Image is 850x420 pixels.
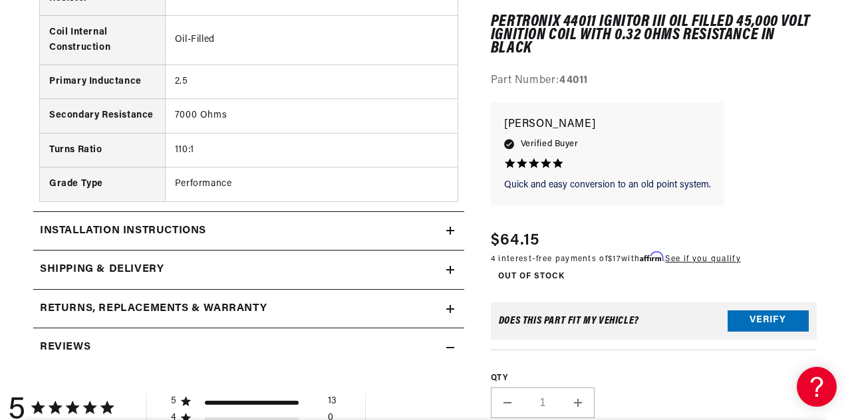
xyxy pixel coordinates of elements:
h2: Installation instructions [40,223,206,240]
h1: PerTronix 44011 Ignitor III Oil Filled 45,000 Volt Ignition Coil with 0.32 Ohms Resistance in Black [491,15,817,56]
div: Part Number: [491,72,817,90]
td: 2.5 [165,65,458,99]
td: 110:1 [165,133,458,167]
p: Quick and easy conversion to an old point system. [504,179,711,192]
th: Grade Type [40,167,165,201]
td: Performance [165,167,458,201]
div: 13 [328,395,337,412]
th: Primary Inductance [40,65,165,99]
div: Does This part fit My vehicle? [499,316,639,326]
summary: Installation instructions [33,212,464,251]
a: See if you qualify - Learn more about Affirm Financing (opens in modal) [665,255,740,263]
div: 5 [170,395,176,407]
summary: Returns, Replacements & Warranty [33,290,464,328]
th: Coil Internal Construction [40,16,165,65]
p: [PERSON_NAME] [504,116,711,135]
button: Verify [728,310,809,332]
span: Out of Stock [491,268,572,285]
span: Verified Buyer [521,137,578,152]
p: 4 interest-free payments of with . [491,253,741,265]
div: 5 star by 13 reviews [170,395,337,412]
h2: Shipping & Delivery [40,261,164,278]
h2: Returns, Replacements & Warranty [40,300,267,318]
summary: Reviews [33,328,464,367]
strong: 44011 [559,75,588,86]
summary: Shipping & Delivery [33,251,464,289]
td: 7000 Ohms [165,99,458,133]
td: Oil-Filled [165,16,458,65]
span: $64.15 [491,229,540,253]
th: Turns Ratio [40,133,165,167]
h2: Reviews [40,339,90,356]
label: QTY [491,373,817,384]
span: $17 [608,255,621,263]
span: Affirm [640,252,663,262]
th: Secondary Resistance [40,99,165,133]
